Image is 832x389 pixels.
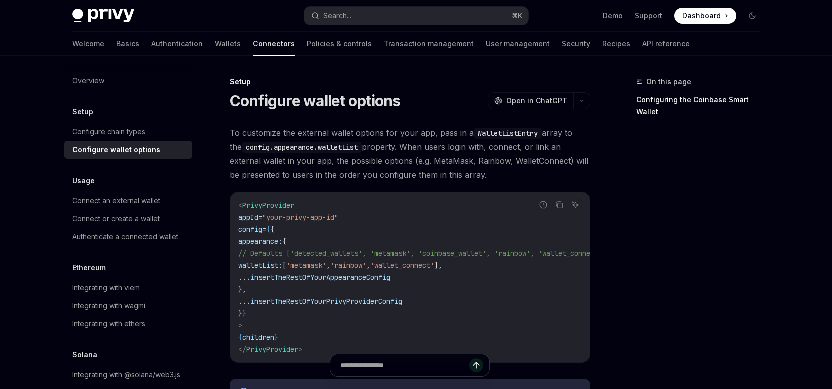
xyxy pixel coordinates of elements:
[72,75,104,87] div: Overview
[238,273,250,282] span: ...
[72,32,104,56] a: Welcome
[262,225,266,234] span: =
[72,195,160,207] div: Connect an external wallet
[674,8,736,24] a: Dashboard
[469,358,483,372] button: Send message
[151,32,203,56] a: Authentication
[635,11,662,21] a: Support
[682,11,721,21] span: Dashboard
[262,213,338,222] span: "your-privy-app-id"
[603,11,623,21] a: Demo
[238,213,258,222] span: appId
[326,261,330,270] span: ,
[238,345,246,354] span: </
[238,237,282,246] span: appearance:
[242,333,274,342] span: children
[636,92,768,120] a: Configuring the Coinbase Smart Wallet
[366,261,370,270] span: ,
[323,10,351,22] div: Search...
[238,261,282,270] span: walletList:
[64,210,192,228] a: Connect or create a wallet
[238,333,242,342] span: {
[72,318,145,330] div: Integrating with ethers
[486,32,550,56] a: User management
[72,144,160,156] div: Configure wallet options
[64,279,192,297] a: Integrating with viem
[642,32,690,56] a: API reference
[64,297,192,315] a: Integrating with wagmi
[298,345,302,354] span: >
[72,231,178,243] div: Authenticate a connected wallet
[488,92,573,109] button: Open in ChatGPT
[242,142,362,153] code: config.appearance.walletList
[562,32,590,56] a: Security
[512,12,522,20] span: ⌘ K
[274,333,278,342] span: }
[238,249,606,258] span: // Defaults ['detected_wallets', 'metamask', 'coinbase_wallet', 'rainbow', 'wallet_connect']
[238,321,242,330] span: >
[370,261,434,270] span: 'wallet_connect'
[434,261,442,270] span: ],
[242,201,294,210] span: PrivyProvider
[238,297,250,306] span: ...
[215,32,241,56] a: Wallets
[553,198,566,211] button: Copy the contents from the code block
[304,7,528,25] button: Search...⌘K
[72,349,97,361] h5: Solana
[384,32,474,56] a: Transaction management
[238,225,262,234] span: config
[72,106,93,118] h5: Setup
[282,261,286,270] span: [
[72,9,134,23] img: dark logo
[506,96,567,106] span: Open in ChatGPT
[242,309,246,318] span: }
[72,282,140,294] div: Integrating with viem
[246,345,298,354] span: PrivyProvider
[72,213,160,225] div: Connect or create a wallet
[270,225,274,234] span: {
[238,285,246,294] span: },
[238,309,242,318] span: }
[250,273,390,282] span: insertTheRestOfYourAppearanceConfig
[64,72,192,90] a: Overview
[230,126,590,182] span: To customize the external wallet options for your app, pass in a array to the property. When user...
[474,128,542,139] code: WalletListEntry
[258,213,262,222] span: =
[72,175,95,187] h5: Usage
[330,261,366,270] span: 'rainbow'
[282,237,286,246] span: {
[307,32,372,56] a: Policies & controls
[64,141,192,159] a: Configure wallet options
[250,297,402,306] span: insertTheRestOfYourPrivyProviderConfig
[116,32,139,56] a: Basics
[569,198,582,211] button: Ask AI
[64,228,192,246] a: Authenticate a connected wallet
[602,32,630,56] a: Recipes
[64,192,192,210] a: Connect an external wallet
[266,225,270,234] span: {
[72,369,180,381] div: Integrating with @solana/web3.js
[64,315,192,333] a: Integrating with ethers
[72,300,145,312] div: Integrating with wagmi
[72,262,106,274] h5: Ethereum
[64,123,192,141] a: Configure chain types
[238,201,242,210] span: <
[537,198,550,211] button: Report incorrect code
[744,8,760,24] button: Toggle dark mode
[230,92,401,110] h1: Configure wallet options
[72,126,145,138] div: Configure chain types
[230,77,590,87] div: Setup
[646,76,691,88] span: On this page
[253,32,295,56] a: Connectors
[286,261,326,270] span: 'metamask'
[64,366,192,384] a: Integrating with @solana/web3.js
